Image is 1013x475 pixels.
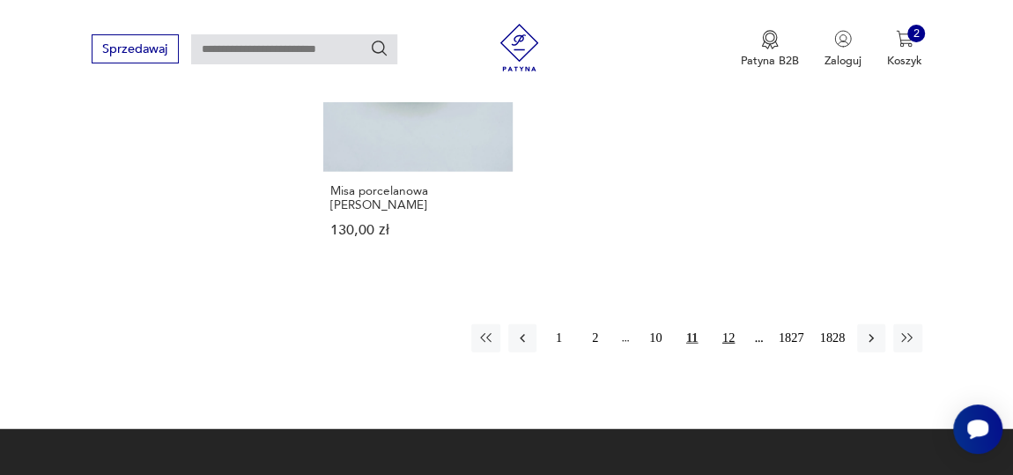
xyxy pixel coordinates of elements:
img: Ikona medalu [761,30,779,49]
img: Ikona koszyka [896,30,913,48]
button: 1827 [774,324,808,353]
button: 1 [544,324,573,353]
button: 2Koszyk [887,30,922,69]
button: Sprzedawaj [92,34,179,63]
button: 11 [677,324,706,353]
h3: Misa porcelanowa [PERSON_NAME] [330,184,505,212]
div: 2 [907,25,925,42]
a: Sprzedawaj [92,45,179,56]
p: Zaloguj [824,53,861,69]
p: 130,00 zł [330,224,505,237]
button: 1828 [816,324,849,353]
iframe: Smartsupp widget button [953,404,1002,454]
button: 2 [581,324,610,353]
a: Ikona medaluPatyna B2B [741,30,799,69]
img: Ikonka użytkownika [834,30,852,48]
img: Patyna - sklep z meblami i dekoracjami vintage [490,24,549,71]
p: Koszyk [887,53,922,69]
button: Szukaj [370,39,389,58]
button: 10 [641,324,669,353]
button: Zaloguj [824,30,861,69]
button: 12 [714,324,743,353]
p: Patyna B2B [741,53,799,69]
button: Patyna B2B [741,30,799,69]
